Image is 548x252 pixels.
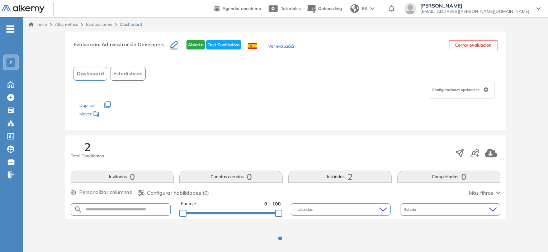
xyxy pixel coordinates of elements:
[264,200,281,207] span: 0 - 100
[512,218,548,252] div: Widget de chat
[71,189,132,196] button: Personalizar columnas
[74,205,82,214] img: SEARCH_ALT
[469,189,493,197] span: Más filtros
[84,141,91,153] span: 2
[9,60,13,65] span: Y
[113,70,142,77] span: Estadísticas
[79,108,151,121] div: Mover
[401,203,500,216] div: Estado
[181,200,196,207] span: Puntaje
[74,40,170,55] h3: Evaluación
[29,21,47,28] a: Inicio
[281,6,301,11] span: Tutoriales
[86,22,112,27] a: Evaluaciones
[110,67,146,81] button: Estadísticas
[71,171,174,183] button: Invitados0
[291,203,391,216] div: Incidencias
[1,5,44,14] img: Logo
[206,40,241,49] span: Test Cualitativo
[420,9,529,14] span: [EMAIL_ADDRESS][PERSON_NAME][DOMAIN_NAME]
[318,6,342,11] span: Onboarding
[429,81,495,99] div: Configuraciones opcionales
[268,43,296,51] button: Ver evaluación
[55,22,78,27] span: Alkymetrics
[120,21,142,28] span: Dashboard
[74,67,107,81] button: Dashboard
[71,153,104,159] span: Total Candidatos
[79,189,132,196] span: Personalizar columnas
[288,171,392,183] button: Iniciadas2
[214,4,261,12] a: Agendar una demo
[6,28,14,30] i: -
[370,7,374,10] img: arrow
[362,5,367,12] span: ES
[397,171,501,183] button: Completadas0
[432,87,481,92] span: Configuraciones opcionales
[77,70,104,77] span: Dashboard
[186,40,205,49] span: Abierta
[147,189,209,197] span: Configurar habilidades (0)
[79,103,96,108] span: Duplicar
[307,1,342,16] button: Onboarding
[449,40,497,50] button: Cerrar evaluación
[179,171,283,183] button: Cuentas creadas0
[222,6,261,11] span: Agendar una demo
[469,189,500,197] button: Más filtros
[248,43,257,49] img: ESP
[99,41,165,48] span: : Administración Developers
[420,3,529,9] span: [PERSON_NAME]
[350,4,359,13] img: world
[138,189,209,197] button: Configurar habilidades (0)
[294,207,314,212] span: Incidencias
[404,207,417,212] span: Estado
[512,218,548,252] iframe: Chat Widget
